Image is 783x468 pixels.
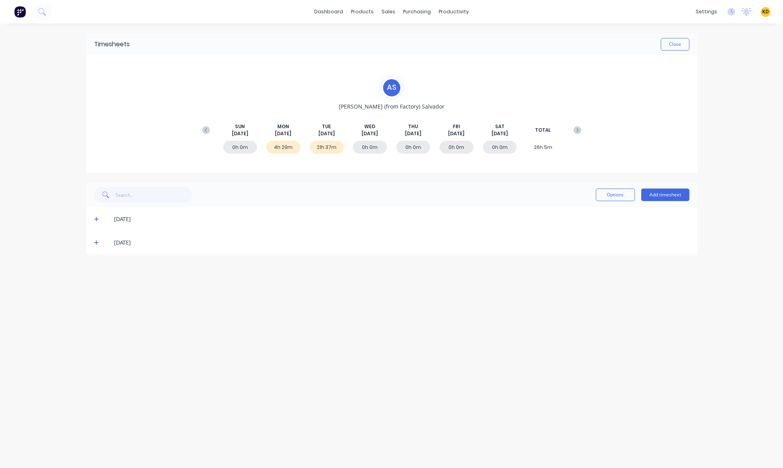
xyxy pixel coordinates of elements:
span: [DATE] [448,130,465,137]
div: sales [378,6,399,18]
div: products [347,6,378,18]
div: 21h 37m [310,141,344,154]
span: [PERSON_NAME] (from Factory) Salvador [339,102,445,111]
span: FRI [453,123,460,130]
button: Options [596,189,635,201]
span: KD [762,8,769,15]
span: TUE [322,123,331,130]
div: settings [692,6,721,18]
div: [DATE] [114,215,689,223]
div: productivity [435,6,473,18]
span: [DATE] [318,130,335,137]
span: [DATE] [275,130,291,137]
img: Factory [14,6,26,18]
div: 0h 0m [223,141,257,154]
span: [DATE] [492,130,508,137]
div: 0h 0m [439,141,474,154]
button: Add timesheet [641,189,689,201]
span: [DATE] [232,130,248,137]
span: WED [364,123,375,130]
a: dashboard [310,6,347,18]
div: purchasing [399,6,435,18]
div: 0h 0m [353,141,387,154]
div: 0h 0m [483,141,517,154]
input: Search... [116,187,192,203]
span: MON [277,123,289,130]
div: 4h 29m [266,141,300,154]
span: SUN [235,123,245,130]
div: [DATE] [114,238,689,247]
span: [DATE] [405,130,421,137]
button: Close [661,38,689,51]
div: 26h 5m [526,141,560,154]
span: SAT [495,123,505,130]
span: [DATE] [362,130,378,137]
span: TOTAL [535,127,551,134]
span: THU [408,123,418,130]
div: A S [382,78,401,98]
div: 0h 0m [396,141,430,154]
div: Timesheets [94,40,130,49]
